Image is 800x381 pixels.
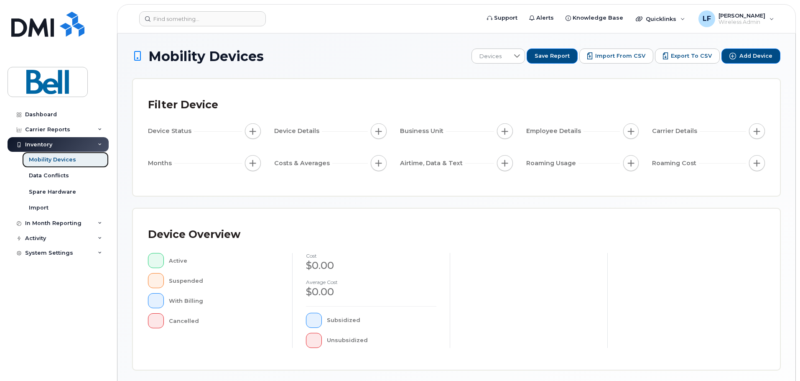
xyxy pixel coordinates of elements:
div: Cancelled [169,313,279,328]
div: Suspended [169,273,279,288]
span: Add Device [739,52,772,60]
button: Add Device [721,49,780,64]
div: Active [169,253,279,268]
span: Roaming Usage [526,159,578,168]
div: $0.00 [306,285,436,299]
span: Devices [472,49,509,64]
div: Device Overview [148,224,240,245]
span: Import from CSV [595,52,645,60]
span: Airtime, Data & Text [400,159,465,168]
span: Device Details [274,127,322,136]
span: Carrier Details [652,127,700,136]
div: $0.00 [306,258,436,273]
div: With Billing [169,293,279,308]
span: Save Report [535,52,570,60]
button: Save Report [527,49,578,64]
h4: Average cost [306,279,436,285]
div: Filter Device [148,94,218,116]
span: Device Status [148,127,194,136]
span: Employee Details [526,127,583,136]
button: Export to CSV [655,49,720,64]
div: Subsidized [327,313,437,328]
span: Business Unit [400,127,446,136]
div: Unsubsidized [327,333,437,348]
button: Import from CSV [579,49,653,64]
span: Roaming Cost [652,159,699,168]
span: Months [148,159,174,168]
span: Costs & Averages [274,159,332,168]
h4: cost [306,253,436,258]
span: Export to CSV [671,52,712,60]
span: Mobility Devices [148,49,264,64]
